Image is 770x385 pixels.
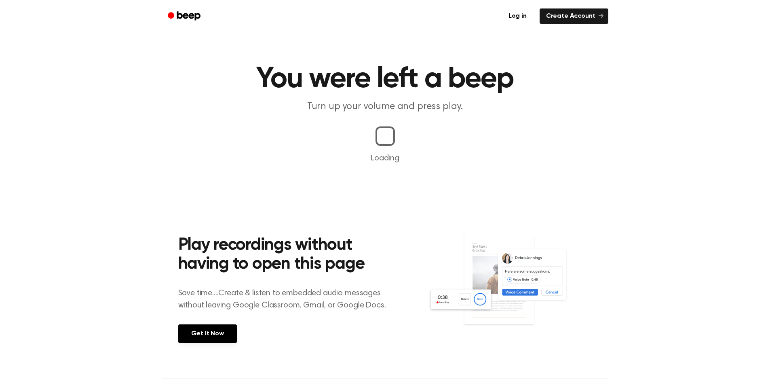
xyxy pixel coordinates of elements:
p: Loading [10,152,760,164]
p: Save time....Create & listen to embedded audio messages without leaving Google Classroom, Gmail, ... [178,287,396,311]
p: Turn up your volume and press play. [230,100,540,114]
a: Create Account [540,8,608,24]
img: Voice Comments on Docs and Recording Widget [428,234,592,342]
a: Log in [500,7,535,25]
a: Get It Now [178,324,237,343]
h2: Play recordings without having to open this page [178,236,396,274]
a: Beep [162,8,208,24]
h1: You were left a beep [178,65,592,94]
